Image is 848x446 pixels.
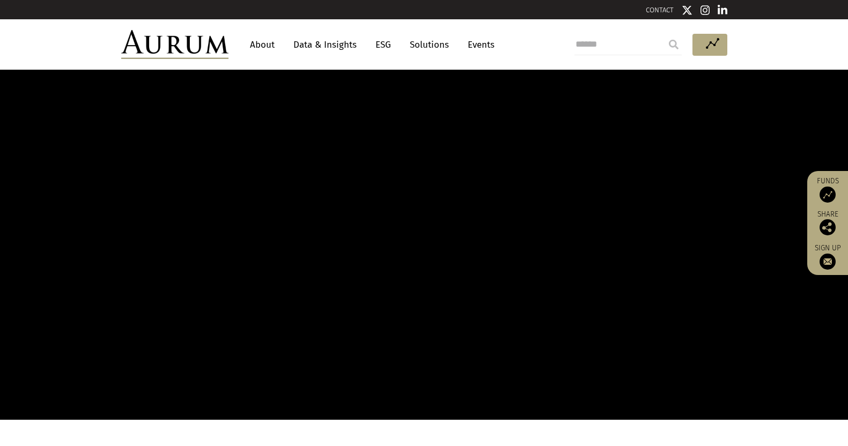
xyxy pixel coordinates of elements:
[462,35,495,55] a: Events
[245,35,280,55] a: About
[682,5,692,16] img: Twitter icon
[820,254,836,270] img: Sign up to our newsletter
[718,5,727,16] img: Linkedin icon
[663,34,684,55] input: Submit
[813,243,843,270] a: Sign up
[813,211,843,235] div: Share
[404,35,454,55] a: Solutions
[820,187,836,203] img: Access Funds
[700,5,710,16] img: Instagram icon
[121,30,228,59] img: Aurum
[646,6,674,14] a: CONTACT
[288,35,362,55] a: Data & Insights
[370,35,396,55] a: ESG
[813,176,843,203] a: Funds
[820,219,836,235] img: Share this post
